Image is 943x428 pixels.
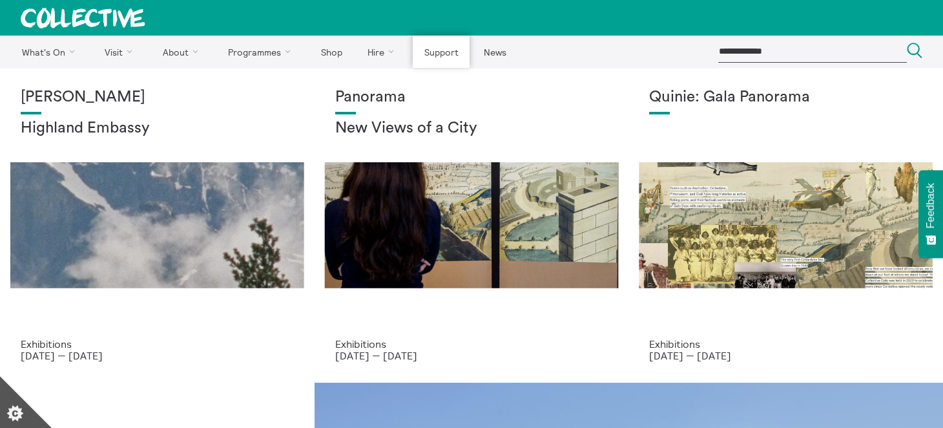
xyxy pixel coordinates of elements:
[21,350,294,361] p: [DATE] — [DATE]
[21,338,294,350] p: Exhibitions
[21,120,294,138] h2: Highland Embassy
[335,350,608,361] p: [DATE] — [DATE]
[10,36,91,68] a: What's On
[151,36,214,68] a: About
[335,120,608,138] h2: New Views of a City
[628,68,943,383] a: Josie Vallely Quinie: Gala Panorama Exhibitions [DATE] — [DATE]
[357,36,411,68] a: Hire
[21,89,294,107] h1: [PERSON_NAME]
[315,68,629,383] a: Collective Panorama June 2025 small file 8 Panorama New Views of a City Exhibitions [DATE] — [DATE]
[217,36,307,68] a: Programmes
[413,36,470,68] a: Support
[649,350,922,361] p: [DATE] — [DATE]
[472,36,517,68] a: News
[309,36,353,68] a: Shop
[918,170,943,258] button: Feedback - Show survey
[925,183,937,228] span: Feedback
[335,89,608,107] h1: Panorama
[94,36,149,68] a: Visit
[649,338,922,350] p: Exhibitions
[649,89,922,107] h1: Quinie: Gala Panorama
[335,338,608,350] p: Exhibitions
